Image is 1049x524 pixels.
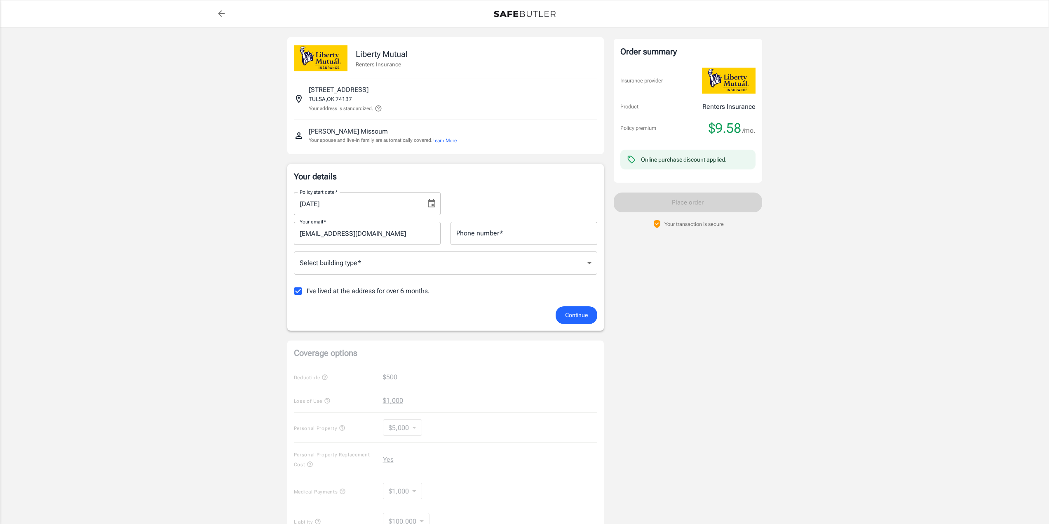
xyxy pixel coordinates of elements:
button: Learn More [432,137,457,144]
p: Your address is standardized. [309,105,373,112]
a: back to quotes [213,5,230,22]
span: /mo. [742,125,756,136]
span: $9.58 [709,120,741,136]
p: [PERSON_NAME] Missoum [309,127,388,136]
p: TULSA , OK 74137 [309,95,352,103]
p: Your spouse and live-in family are automatically covered. [309,136,457,144]
label: Your email [300,218,326,225]
p: Renters Insurance [356,60,408,68]
p: Your details [294,171,597,182]
img: Liberty Mutual [702,68,756,94]
input: MM/DD/YYYY [294,192,420,215]
p: Product [620,103,638,111]
div: Order summary [620,45,756,58]
button: Choose date, selected date is Sep 11, 2025 [423,195,440,212]
p: [STREET_ADDRESS] [309,85,368,95]
img: Back to quotes [494,11,556,17]
label: Policy start date [300,188,338,195]
p: Liberty Mutual [356,48,408,60]
svg: Insured person [294,131,304,141]
p: Insurance provider [620,77,663,85]
input: Enter email [294,222,441,245]
button: Continue [556,306,597,324]
p: Renters Insurance [702,102,756,112]
span: Continue [565,310,588,320]
img: Liberty Mutual [294,45,347,71]
svg: Insured address [294,94,304,104]
span: I've lived at the address for over 6 months. [307,286,430,296]
div: Online purchase discount applied. [641,155,727,164]
input: Enter number [451,222,597,245]
p: Your transaction is secure [664,220,724,228]
p: Policy premium [620,124,656,132]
